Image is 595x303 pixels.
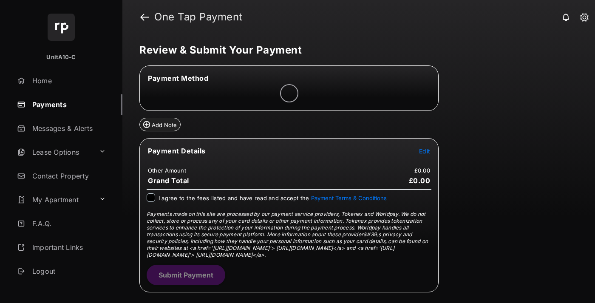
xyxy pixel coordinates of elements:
[311,195,387,201] button: I agree to the fees listed and have read and accept the
[14,190,96,210] a: My Apartment
[139,118,181,131] button: Add Note
[414,167,431,174] td: £0.00
[147,211,428,258] span: Payments made on this site are processed by our payment service providers, Tokenex and Worldpay. ...
[14,213,122,234] a: F.A.Q.
[148,147,206,155] span: Payment Details
[159,195,387,201] span: I agree to the fees listed and have read and accept the
[419,147,430,155] button: Edit
[409,176,431,185] span: £0.00
[148,176,189,185] span: Grand Total
[14,166,122,186] a: Contact Property
[46,53,76,62] p: UnitA10-C
[14,261,122,281] a: Logout
[147,265,225,285] button: Submit Payment
[154,12,243,22] strong: One Tap Payment
[139,45,571,55] h5: Review & Submit Your Payment
[14,237,109,258] a: Important Links
[48,14,75,41] img: svg+xml;base64,PHN2ZyB4bWxucz0iaHR0cDovL3d3dy53My5vcmcvMjAwMC9zdmciIHdpZHRoPSI2NCIgaGVpZ2h0PSI2NC...
[14,71,122,91] a: Home
[14,118,122,139] a: Messages & Alerts
[14,94,122,115] a: Payments
[148,74,208,82] span: Payment Method
[14,142,96,162] a: Lease Options
[147,167,187,174] td: Other Amount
